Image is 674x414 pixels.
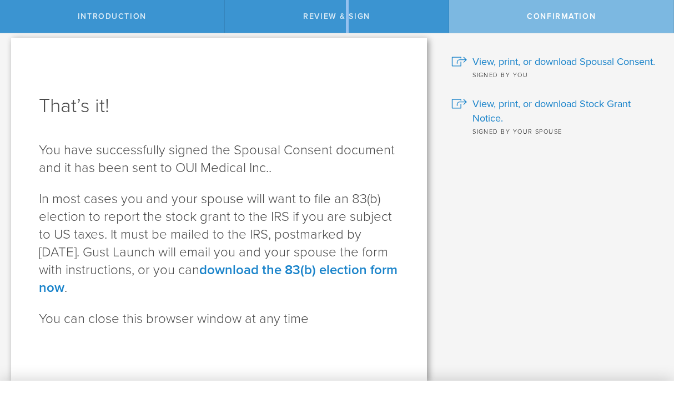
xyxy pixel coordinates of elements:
h1: That’s it! [39,93,399,119]
span: View, print, or download Spousal Consent. [472,54,655,69]
p: You can close this browser window at any time [39,310,399,328]
a: download the 83(b) election form now [39,262,398,296]
span: Confirmation [527,12,596,21]
div: Signed by you [451,69,657,80]
span: Introduction [78,12,147,21]
div: Signed by your spouse [451,125,657,137]
span: View, print, or download Stock Grant Notice. [472,97,657,125]
span: Review & Sign [303,12,370,21]
p: In most cases you and your spouse will want to file an 83(b) election to report the stock grant t... [39,190,399,297]
p: You have successfully signed the Spousal Consent document and it has been sent to OUI Medical Inc.. [39,142,399,177]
